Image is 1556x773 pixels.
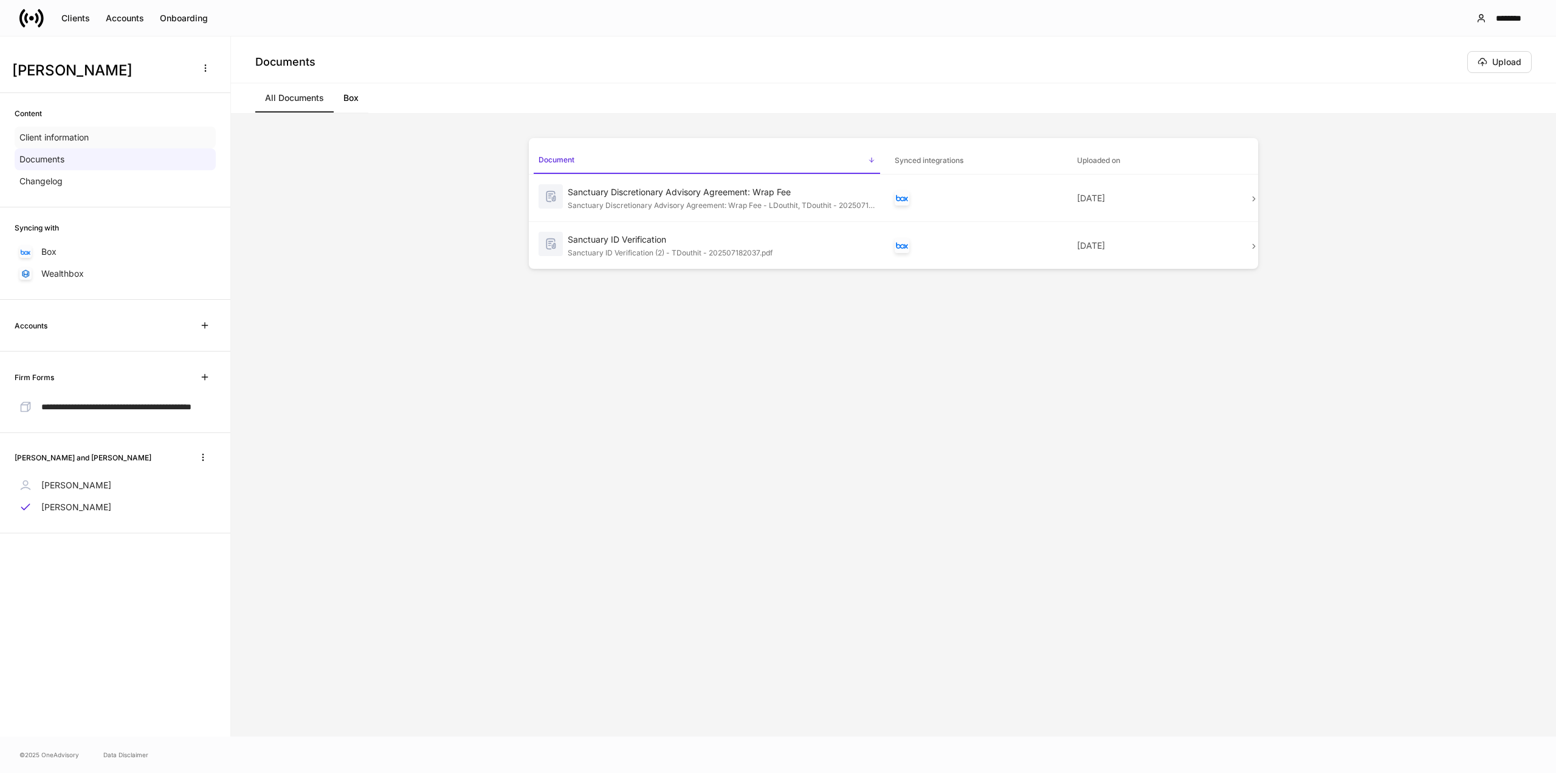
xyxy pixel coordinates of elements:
a: All Documents [255,83,334,113]
h3: [PERSON_NAME] [12,61,188,80]
p: Changelog [19,175,63,187]
a: Box [334,83,368,113]
div: Onboarding [160,14,208,23]
a: Data Disclaimer [103,750,148,760]
p: Box [41,246,57,258]
a: Wealthbox [15,263,216,285]
h6: Syncing with [15,222,59,234]
div: Upload [1478,57,1521,67]
div: Accounts [106,14,144,23]
div: Clients [61,14,90,23]
div: Sanctuary Discretionary Advisory Agreement: Wrap Fee - LDouthit, TDouthit - 202507182037.pdf [568,198,875,210]
p: [DATE] [1077,240,1239,252]
a: Documents [15,148,216,170]
img: oYqM9ojoZLfzCHUefNbBcWHcyDPbQKagtYciMC8pFl3iZXy3dU33Uwy+706y+0q2uJ1ghNQf2OIHrSh50tUd9HaB5oMc62p0G... [896,242,908,249]
h6: Content [15,108,42,119]
h6: [PERSON_NAME] and [PERSON_NAME] [15,452,151,463]
div: Sanctuary Discretionary Advisory Agreement: Wrap Fee [568,186,875,198]
a: [PERSON_NAME] [15,496,216,518]
div: Box [895,238,909,253]
p: Documents [19,153,64,165]
h4: Documents [255,55,315,69]
span: Synced integrations [890,148,1062,173]
a: [PERSON_NAME] [15,474,216,496]
button: Onboarding [152,9,216,28]
button: Upload [1467,51,1532,73]
p: [DATE] [1077,192,1239,204]
img: svg%3e [539,184,563,209]
div: Sanctuary ID Verification [568,234,875,246]
p: Wealthbox [41,268,84,280]
h6: Uploaded on [1077,154,1120,166]
button: Clients [53,9,98,28]
span: © 2025 OneAdvisory [19,750,79,760]
div: Sanctuary ID Verification (2) - TDouthit - 202507182037.pdf [568,246,875,258]
a: Client information [15,127,216,148]
div: Box [895,191,909,206]
span: Uploaded on [1072,148,1244,173]
h6: Accounts [15,320,47,331]
p: [PERSON_NAME] [41,501,111,513]
h6: Document [539,154,574,165]
a: Changelog [15,170,216,192]
h6: Firm Forms [15,372,54,383]
p: Client information [19,131,89,144]
img: oYqM9ojoZLfzCHUefNbBcWHcyDPbQKagtYciMC8pFl3iZXy3dU33Uwy+706y+0q2uJ1ghNQf2OIHrSh50tUd9HaB5oMc62p0G... [21,249,30,255]
h6: Synced integrations [895,154,963,166]
button: Accounts [98,9,152,28]
a: Box [15,241,216,263]
img: svg%3e [539,232,563,256]
img: oYqM9ojoZLfzCHUefNbBcWHcyDPbQKagtYciMC8pFl3iZXy3dU33Uwy+706y+0q2uJ1ghNQf2OIHrSh50tUd9HaB5oMc62p0G... [896,195,908,201]
span: Document [534,148,880,174]
p: [PERSON_NAME] [41,479,111,491]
